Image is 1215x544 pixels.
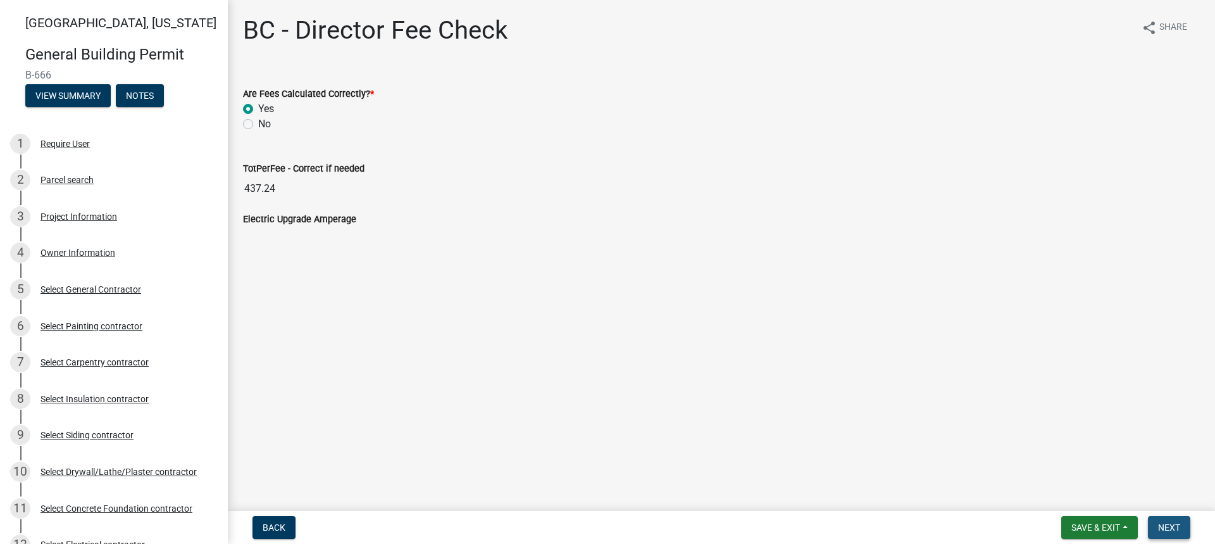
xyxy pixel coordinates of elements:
[40,467,197,476] div: Select Drywall/Lathe/Plaster contractor
[40,322,142,331] div: Select Painting contractor
[116,91,164,101] wm-modal-confirm: Notes
[243,215,356,224] label: Electric Upgrade Amperage
[10,134,30,154] div: 1
[10,316,30,336] div: 6
[1148,516,1190,539] button: Next
[10,170,30,190] div: 2
[40,248,115,257] div: Owner Information
[10,243,30,263] div: 4
[243,90,374,99] label: Are Fees Calculated Correctly?
[25,15,216,30] span: [GEOGRAPHIC_DATA], [US_STATE]
[40,175,94,184] div: Parcel search
[40,285,141,294] div: Select General Contractor
[10,279,30,300] div: 5
[258,101,274,117] label: Yes
[116,84,164,107] button: Notes
[1142,20,1157,35] i: share
[40,395,149,403] div: Select Insulation contractor
[10,425,30,445] div: 9
[10,206,30,227] div: 3
[25,69,202,81] span: B-666
[1061,516,1138,539] button: Save & Exit
[40,212,117,221] div: Project Information
[25,46,218,64] h4: General Building Permit
[40,139,90,148] div: Require User
[40,358,149,367] div: Select Carpentry contractor
[263,522,285,533] span: Back
[252,516,296,539] button: Back
[1158,522,1180,533] span: Next
[10,352,30,372] div: 7
[25,84,111,107] button: View Summary
[1159,20,1187,35] span: Share
[40,504,192,513] div: Select Concrete Foundation contractor
[10,389,30,409] div: 8
[258,117,271,132] label: No
[1131,15,1197,40] button: shareShare
[1071,522,1120,533] span: Save & Exit
[25,91,111,101] wm-modal-confirm: Summary
[243,165,364,174] label: TotPerFee - Correct if needed
[243,15,508,46] h1: BC - Director Fee Check
[10,498,30,519] div: 11
[10,462,30,482] div: 10
[40,431,134,440] div: Select Siding contractor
